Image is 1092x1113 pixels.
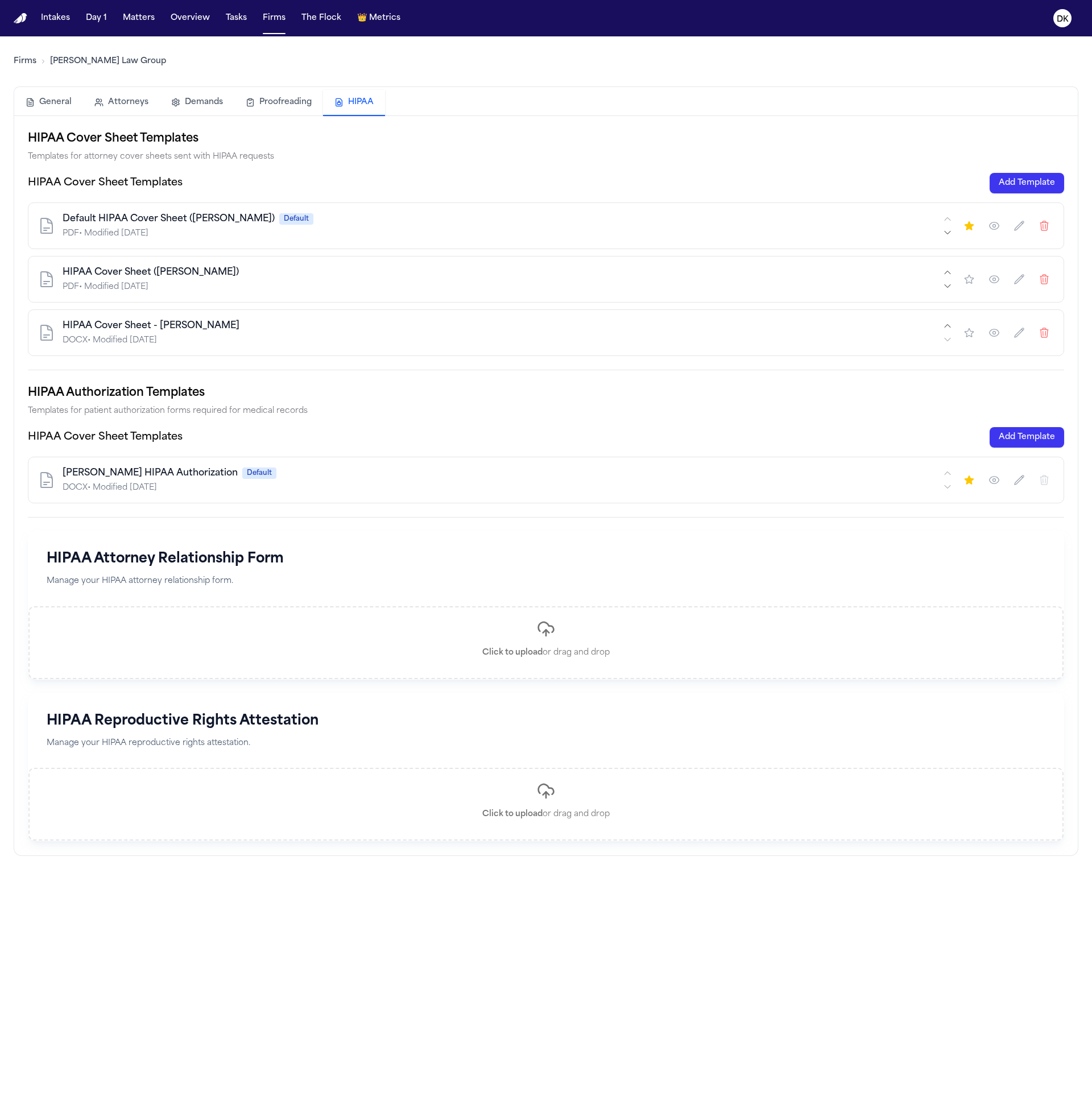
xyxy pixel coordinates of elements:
[279,213,313,225] span: Default
[353,8,405,28] button: crownMetrics
[36,8,75,28] button: Intakes
[1034,470,1054,490] button: Delete
[941,333,954,346] button: Move down
[47,575,1045,588] p: Manage your HIPAA attorney relationship form.
[941,266,954,279] button: Move up
[14,56,36,67] a: Firms
[221,8,251,28] button: Tasks
[242,467,276,479] span: Default
[941,319,954,333] button: Move up
[28,150,1064,164] p: Templates for attorney cover sheets sent with HIPAA requests
[1034,269,1054,289] button: Delete
[1034,216,1054,236] button: Delete
[81,8,111,28] button: Day 1
[1009,322,1029,343] button: Edit name
[63,335,941,346] div: DOCX • Modified [DATE]
[28,130,1064,148] h2: HIPAA Cover Sheet Templates
[1009,269,1029,289] button: Edit name
[118,8,159,28] button: Matters
[984,470,1004,490] button: Preview
[63,266,239,279] span: HIPAA Cover Sheet ([PERSON_NAME])
[28,384,1064,402] h2: HIPAA Authorization Templates
[357,13,367,24] span: crown
[14,90,83,115] button: General
[941,480,954,494] button: Move down
[941,226,954,239] button: Move down
[941,212,954,226] button: Move up
[258,8,290,28] button: Firms
[323,90,385,116] button: HIPAA
[14,13,27,24] img: Finch Logo
[1057,15,1069,23] text: DK
[234,90,323,115] button: Proofreading
[990,427,1064,448] button: Add Template
[482,809,610,821] p: or drag and drop
[984,322,1004,343] button: Preview
[47,550,1045,568] h1: HIPAA Attorney Relationship Form
[14,13,27,24] a: Home
[941,279,954,293] button: Move down
[1009,216,1029,236] button: Edit name
[47,737,1045,750] p: Manage your HIPAA reproductive rights attestation.
[297,8,346,28] button: The Flock
[14,56,166,67] nav: Breadcrumb
[482,647,610,659] p: or drag and drop
[83,90,160,115] button: Attorneys
[28,175,183,191] h3: HIPAA Cover Sheet Templates
[369,13,400,24] span: Metrics
[63,466,238,480] span: [PERSON_NAME] HIPAA Authorization
[941,466,954,480] button: Move up
[28,429,183,445] h3: HIPAA Cover Sheet Templates
[984,269,1004,289] button: Preview
[47,712,1045,730] h1: HIPAA Reproductive Rights Attestation
[1009,470,1029,490] button: Edit name
[990,173,1064,193] button: Add Template
[63,319,239,333] span: HIPAA Cover Sheet - [PERSON_NAME]
[482,648,543,657] span: Click to upload
[984,216,1004,236] button: Preview
[63,212,275,226] span: Default HIPAA Cover Sheet ([PERSON_NAME])
[1034,322,1054,343] button: Delete
[50,56,166,67] a: [PERSON_NAME] Law Group
[63,228,941,239] div: PDF • Modified [DATE]
[166,8,214,28] button: Overview
[63,282,941,293] div: PDF • Modified [DATE]
[63,482,941,494] div: DOCX • Modified [DATE]
[28,404,1064,418] p: Templates for patient authorization forms required for medical records
[482,810,543,819] span: Click to upload
[160,90,234,115] button: Demands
